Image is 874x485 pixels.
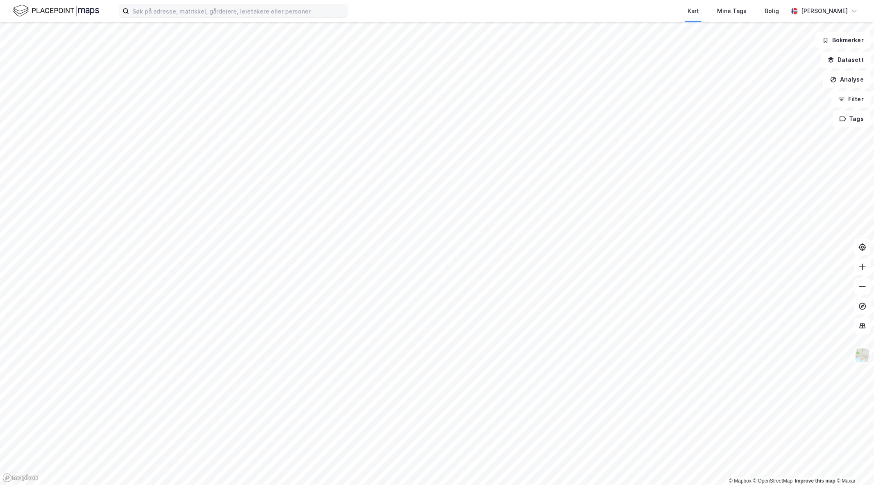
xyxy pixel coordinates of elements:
[765,6,779,16] div: Bolig
[833,446,874,485] div: Kontrollprogram for chat
[129,5,348,17] input: Søk på adresse, matrikkel, gårdeiere, leietakere eller personer
[795,478,835,484] a: Improve this map
[821,52,871,68] button: Datasett
[833,446,874,485] iframe: Chat Widget
[753,478,793,484] a: OpenStreetMap
[688,6,699,16] div: Kart
[815,32,871,48] button: Bokmerker
[823,71,871,88] button: Analyse
[801,6,848,16] div: [PERSON_NAME]
[729,478,751,484] a: Mapbox
[833,111,871,127] button: Tags
[855,348,870,363] img: Z
[2,473,39,483] a: Mapbox homepage
[717,6,747,16] div: Mine Tags
[13,4,99,18] img: logo.f888ab2527a4732fd821a326f86c7f29.svg
[831,91,871,107] button: Filter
